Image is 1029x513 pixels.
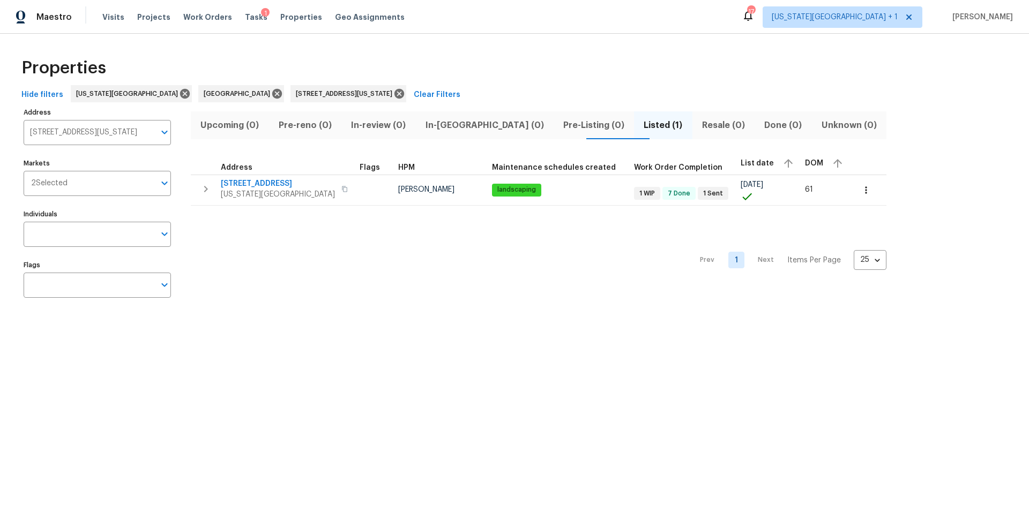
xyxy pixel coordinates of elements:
span: [GEOGRAPHIC_DATA] [204,88,274,99]
span: Address [221,164,252,171]
label: Individuals [24,211,171,217]
span: Tasks [245,13,267,21]
span: [PERSON_NAME] [948,12,1013,22]
span: In-review (0) [348,118,409,133]
a: Goto page 1 [728,252,744,268]
span: [DATE] [741,181,763,188]
span: Visits [102,12,124,22]
span: DOM [805,160,823,167]
span: Resale (0) [699,118,748,133]
button: Open [157,125,172,140]
div: 17 [747,6,755,17]
span: Flags [360,164,380,171]
span: List date [741,160,774,167]
span: 61 [805,186,813,193]
label: Flags [24,262,171,268]
span: HPM [398,164,415,171]
button: Clear Filters [409,85,465,105]
span: 7 Done [663,189,695,198]
span: Geo Assignments [335,12,405,22]
label: Markets [24,160,171,167]
button: Open [157,227,172,242]
div: [US_STATE][GEOGRAPHIC_DATA] [71,85,192,102]
span: [STREET_ADDRESS] [221,178,335,189]
span: [STREET_ADDRESS][US_STATE] [296,88,397,99]
span: Clear Filters [414,88,460,102]
button: Open [157,176,172,191]
span: Upcoming (0) [197,118,262,133]
div: 1 [261,8,270,19]
div: 25 [854,246,886,274]
button: Open [157,277,172,292]
span: Unknown (0) [818,118,880,133]
nav: Pagination Navigation [690,212,886,308]
span: Work Orders [183,12,232,22]
span: Pre-reno (0) [275,118,334,133]
span: [PERSON_NAME] [398,186,454,193]
span: Properties [280,12,322,22]
span: 1 WIP [635,189,659,198]
span: 2 Selected [31,179,68,188]
span: 1 Sent [699,189,727,198]
span: Pre-Listing (0) [560,118,628,133]
div: [STREET_ADDRESS][US_STATE] [290,85,406,102]
button: Hide filters [17,85,68,105]
span: Work Order Completion [634,164,722,171]
label: Address [24,109,171,116]
span: [US_STATE][GEOGRAPHIC_DATA] [76,88,182,99]
div: [GEOGRAPHIC_DATA] [198,85,284,102]
span: In-[GEOGRAPHIC_DATA] (0) [422,118,547,133]
span: Projects [137,12,170,22]
span: landscaping [493,185,540,194]
span: Maintenance schedules created [492,164,616,171]
p: Items Per Page [787,255,841,266]
span: Listed (1) [640,118,685,133]
span: Properties [21,63,106,73]
span: Done (0) [761,118,805,133]
span: Hide filters [21,88,63,102]
span: [US_STATE][GEOGRAPHIC_DATA] [221,189,335,200]
span: [US_STATE][GEOGRAPHIC_DATA] + 1 [772,12,898,22]
span: Maestro [36,12,72,22]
